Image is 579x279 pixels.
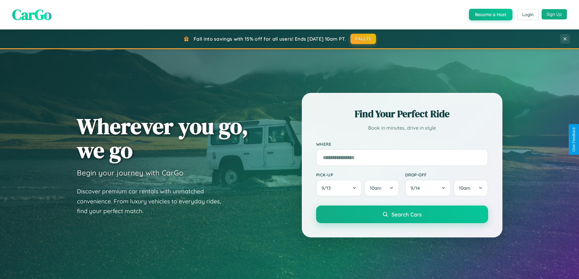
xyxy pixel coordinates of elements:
span: 10am [459,185,470,191]
p: Book in minutes, drive in style [316,124,488,132]
button: 9/13 [316,180,362,196]
button: Search Cars [316,206,488,223]
button: 10am [453,180,488,196]
button: Sign Up [542,9,567,19]
span: CarGo [12,5,52,25]
span: 9 / 13 [322,185,334,191]
button: Become a Host [469,9,512,20]
button: Login [517,9,539,20]
p: Discover premium car rentals with unmatched convenience. From luxury vehicles to everyday rides, ... [77,186,229,216]
div: Give Feedback [572,127,576,152]
h2: Find Your Perfect Ride [316,107,488,121]
button: FALL15 [350,34,376,44]
button: 9/14 [405,180,451,196]
h1: Wherever you go, we go [77,114,248,162]
label: Where [316,141,488,147]
span: 9 / 14 [411,185,423,191]
label: Pick-up [316,172,399,177]
span: Fall into savings with 15% off for all users! Ends [DATE] 10am PT. [194,36,346,42]
span: 10am [370,185,381,191]
label: Drop-off [405,172,488,177]
h3: Begin your journey with CarGo [77,168,184,177]
span: Search Cars [391,211,422,218]
button: 10am [364,180,399,196]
